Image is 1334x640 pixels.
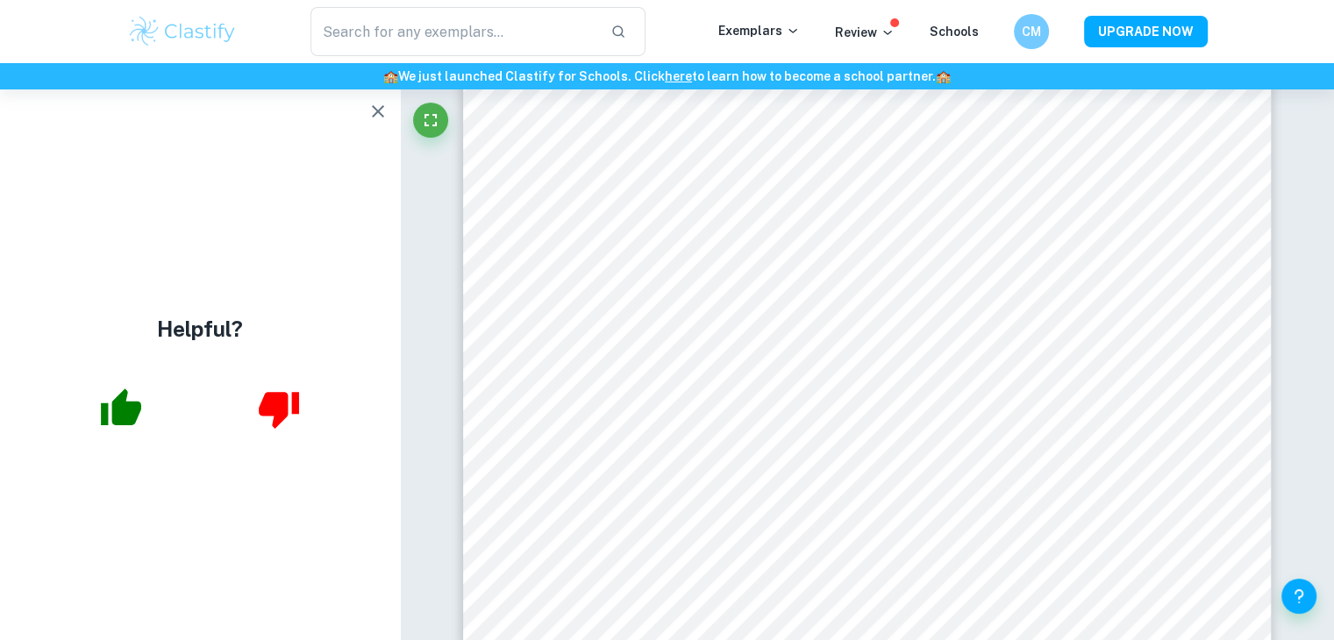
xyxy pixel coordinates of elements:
[310,7,597,56] input: Search for any exemplars...
[930,25,979,39] a: Schools
[665,69,692,83] a: here
[1084,16,1208,47] button: UPGRADE NOW
[4,67,1330,86] h6: We just launched Clastify for Schools. Click to learn how to become a school partner.
[1281,579,1316,614] button: Help and Feedback
[1021,22,1041,41] h6: CM
[835,23,895,42] p: Review
[383,69,398,83] span: 🏫
[413,103,448,138] button: Fullscreen
[1014,14,1049,49] button: CM
[718,21,800,40] p: Exemplars
[936,69,951,83] span: 🏫
[127,14,239,49] img: Clastify logo
[157,313,243,345] h4: Helpful?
